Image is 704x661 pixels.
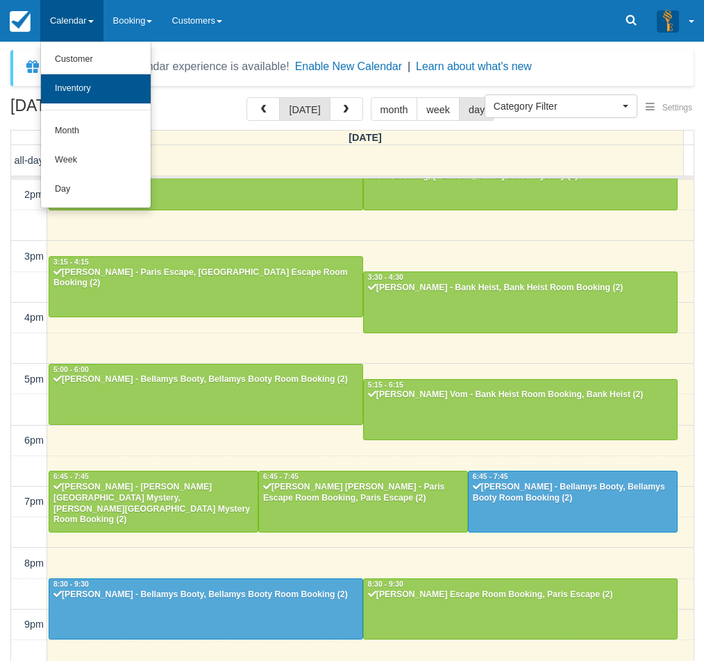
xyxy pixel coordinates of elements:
[24,496,44,507] span: 7pm
[53,258,89,266] span: 3:15 - 4:15
[349,132,382,143] span: [DATE]
[473,473,508,480] span: 6:45 - 7:45
[53,580,89,588] span: 8:30 - 9:30
[41,146,151,175] a: Week
[367,283,673,294] div: [PERSON_NAME] - Bank Heist, Bank Heist Room Booking (2)
[363,149,678,210] a: [PERSON_NAME] - [PERSON_NAME][GEOGRAPHIC_DATA] Mystery Room Booking, [PERSON_NAME] Street Mystery...
[485,94,637,118] button: Category Filter
[363,578,678,639] a: 8:30 - 9:30[PERSON_NAME] Escape Room Booking, Paris Escape (2)
[258,471,468,532] a: 6:45 - 7:45[PERSON_NAME] [PERSON_NAME] - Paris Escape Room Booking, Paris Escape (2)
[262,482,464,504] div: [PERSON_NAME] [PERSON_NAME] - Paris Escape Room Booking, Paris Escape (2)
[363,271,678,333] a: 3:30 - 4:30[PERSON_NAME] - Bank Heist, Bank Heist Room Booking (2)
[41,175,151,204] a: Day
[41,117,151,146] a: Month
[49,364,363,425] a: 5:00 - 6:00[PERSON_NAME] - Bellamys Booty, Bellamys Booty Room Booking (2)
[468,471,678,532] a: 6:45 - 7:45[PERSON_NAME] - Bellamys Booty, Bellamys Booty Room Booking (2)
[10,97,186,123] h2: [DATE]
[53,589,359,601] div: [PERSON_NAME] - Bellamys Booty, Bellamys Booty Room Booking (2)
[408,60,410,72] span: |
[47,58,290,75] div: A new Booking Calendar experience is available!
[49,471,258,532] a: 6:45 - 7:45[PERSON_NAME] - [PERSON_NAME][GEOGRAPHIC_DATA] Mystery, [PERSON_NAME][GEOGRAPHIC_DATA]...
[53,473,89,480] span: 6:45 - 7:45
[24,558,44,569] span: 8pm
[368,381,403,389] span: 5:15 - 6:15
[263,473,299,480] span: 6:45 - 7:45
[416,60,532,72] a: Learn about what's new
[24,189,44,200] span: 2pm
[637,98,701,118] button: Settings
[24,435,44,446] span: 6pm
[279,97,330,121] button: [DATE]
[49,578,363,639] a: 8:30 - 9:30[PERSON_NAME] - Bellamys Booty, Bellamys Booty Room Booking (2)
[24,374,44,385] span: 5pm
[40,42,151,208] ul: Calendar
[53,482,254,526] div: [PERSON_NAME] - [PERSON_NAME][GEOGRAPHIC_DATA] Mystery, [PERSON_NAME][GEOGRAPHIC_DATA] Mystery Ro...
[10,11,31,32] img: checkfront-main-nav-mini-logo.png
[368,274,403,281] span: 3:30 - 4:30
[41,74,151,103] a: Inventory
[295,60,402,74] button: Enable New Calendar
[472,482,673,504] div: [PERSON_NAME] - Bellamys Booty, Bellamys Booty Room Booking (2)
[662,103,692,112] span: Settings
[367,390,673,401] div: [PERSON_NAME] Vom - Bank Heist Room Booking, Bank Heist (2)
[24,312,44,323] span: 4pm
[657,10,679,32] img: A3
[53,366,89,374] span: 5:00 - 6:00
[15,155,44,166] span: all-day
[24,251,44,262] span: 3pm
[363,379,678,440] a: 5:15 - 6:15[PERSON_NAME] Vom - Bank Heist Room Booking, Bank Heist (2)
[53,267,359,290] div: [PERSON_NAME] - Paris Escape, [GEOGRAPHIC_DATA] Escape Room Booking (2)
[53,374,359,385] div: [PERSON_NAME] - Bellamys Booty, Bellamys Booty Room Booking (2)
[41,45,151,74] a: Customer
[459,97,494,121] button: day
[49,256,363,317] a: 3:15 - 4:15[PERSON_NAME] - Paris Escape, [GEOGRAPHIC_DATA] Escape Room Booking (2)
[367,589,673,601] div: [PERSON_NAME] Escape Room Booking, Paris Escape (2)
[494,99,619,113] span: Category Filter
[368,580,403,588] span: 8:30 - 9:30
[24,619,44,630] span: 9pm
[417,97,460,121] button: week
[371,97,418,121] button: month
